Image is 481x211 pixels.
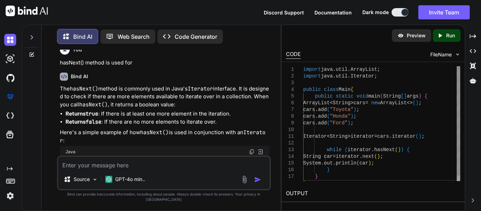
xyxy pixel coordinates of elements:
span: java [321,67,333,72]
span: String [330,134,348,139]
span: ArrayList [350,67,377,72]
span: ( [327,107,330,112]
span: String [383,93,401,99]
img: chevron down [455,51,461,57]
img: Bind AI [6,6,48,16]
p: Run [446,32,455,39]
h6: You [73,46,82,53]
p: Bind AI [73,32,92,41]
div: 1 [286,66,294,73]
p: Code Generator [175,32,217,41]
span: Discord Support [264,10,304,15]
code: false [86,118,101,125]
span: . [315,107,318,112]
code: true [86,110,98,117]
button: Invite Team [418,5,470,19]
span: = [374,134,377,139]
span: < [330,100,333,106]
span: Dark mode [362,9,389,16]
img: Open in Browser [257,149,264,155]
span: add [318,107,327,112]
span: String [333,100,350,106]
span: args [407,93,419,99]
p: GPT-4o min.. [115,176,145,183]
span: ) [377,154,380,159]
span: "Toyota" [330,107,354,112]
code: hasNext() [140,129,169,136]
div: 15 [286,160,294,167]
span: ; [371,160,374,166]
span: add [318,120,327,126]
span: main [368,93,380,99]
p: Preview [407,32,426,39]
span: ; [356,107,359,112]
img: darkChat [4,34,16,46]
div: 14 [286,153,294,160]
span: ( [327,120,330,126]
div: 13 [286,147,294,153]
div: 4 [286,86,294,93]
span: add [318,113,327,119]
span: util [336,67,348,72]
img: preview [398,32,404,39]
span: new [371,100,380,106]
span: > [350,100,353,106]
img: Pick Models [92,176,98,182]
span: java [321,73,333,79]
span: ArrayList [303,100,330,106]
span: ) [368,160,371,166]
div: 18 [286,180,294,187]
span: ) [348,120,350,126]
span: ; [354,113,356,119]
span: FileName [430,51,452,58]
span: "Ford" [330,120,348,126]
img: attachment [241,175,249,184]
li: : If there is at least one more element in the iteration. [65,110,269,118]
span: . [333,73,336,79]
span: "Honda" [330,113,351,119]
span: = [365,100,368,106]
span: iterator [392,134,416,139]
h2: OUTPUT [282,185,465,202]
span: ( [327,113,330,119]
span: ( [416,134,418,139]
span: ) [398,147,401,153]
div: 11 [286,133,294,140]
span: } [303,180,306,186]
span: System [303,160,321,166]
div: 6 [286,100,294,106]
span: . [360,154,362,159]
span: ; [377,67,380,72]
div: 7 [286,106,294,113]
span: } [327,167,330,173]
span: out [324,160,333,166]
img: settings [4,190,16,202]
p: Here's a simple example of how is used in conjunction with an : [60,129,269,144]
span: . [389,134,392,139]
span: . [315,120,318,126]
img: cloudideIcon [4,110,16,122]
div: 9 [286,120,294,126]
img: githubDark [4,72,16,84]
img: premium [4,91,16,103]
span: import [303,67,321,72]
span: ; [374,73,377,79]
span: ( [380,93,383,99]
div: CODE [286,50,301,59]
div: 3 [286,80,294,86]
code: Iterator [188,85,213,92]
p: hasNext() method is used for [60,59,269,67]
span: . [321,160,324,166]
span: ) [419,134,421,139]
span: { [407,147,410,153]
span: > [348,134,350,139]
span: hasNext [374,147,395,153]
div: 5 [286,93,294,100]
img: copy [249,149,255,155]
span: [ [401,93,404,99]
span: ArrayList<> [380,100,413,106]
p: Web Search [118,32,150,41]
span: ( [374,154,377,159]
img: GPT-4o mini [105,176,112,183]
span: Iterator [350,73,374,79]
